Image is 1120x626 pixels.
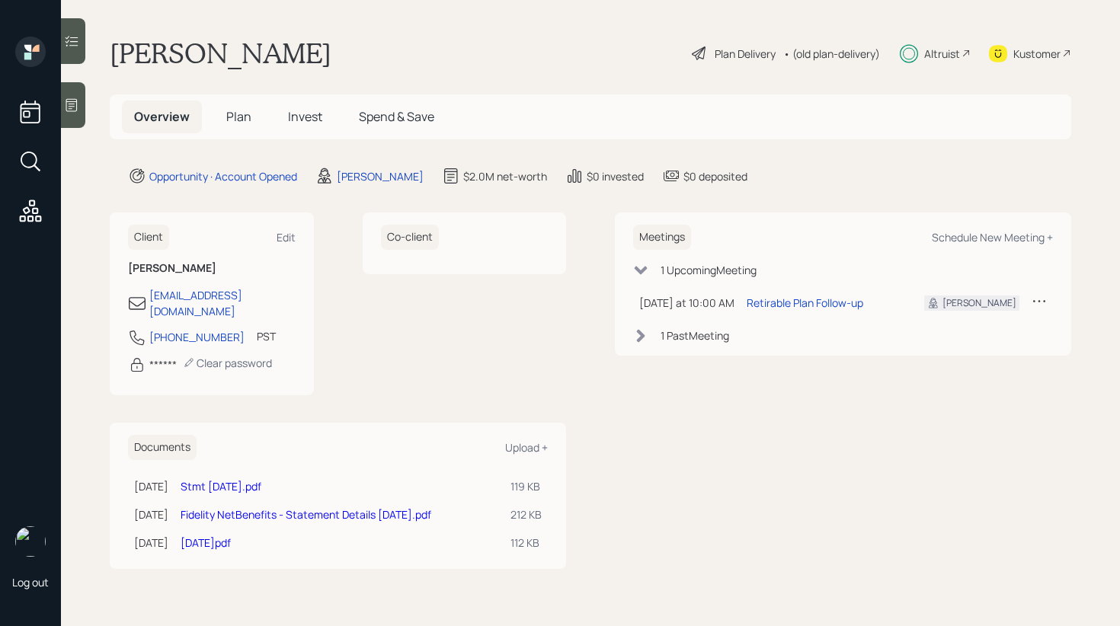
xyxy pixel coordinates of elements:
div: [DATE] at 10:00 AM [639,295,734,311]
div: Log out [12,575,49,589]
div: [PHONE_NUMBER] [149,329,245,345]
div: Retirable Plan Follow-up [747,295,863,311]
span: Invest [288,108,322,125]
h6: Meetings [633,225,691,250]
div: 1 Past Meeting [661,327,729,343]
h1: [PERSON_NAME] [110,37,331,70]
h6: [PERSON_NAME] [128,262,296,275]
h6: Co-client [381,225,439,250]
div: 212 KB [510,506,542,522]
div: [DATE] [134,535,168,551]
div: Kustomer [1013,46,1061,62]
div: • (old plan-delivery) [783,46,880,62]
div: Altruist [924,46,960,62]
div: 112 KB [510,535,542,551]
div: $0 invested [587,168,644,184]
div: [EMAIL_ADDRESS][DOMAIN_NAME] [149,287,296,319]
div: [DATE] [134,478,168,494]
a: Stmt [DATE].pdf [181,479,261,493]
div: Edit [277,230,296,244]
div: Schedule New Meeting + [932,230,1053,244]
div: Plan Delivery [715,46,776,62]
div: 1 Upcoming Meeting [661,262,757,278]
img: retirable_logo.png [15,526,46,557]
span: Overview [134,108,190,125]
div: 119 KB [510,478,542,494]
div: Opportunity · Account Opened [149,168,297,184]
span: Spend & Save [359,108,434,125]
div: [DATE] [134,506,168,522]
a: Fidelity NetBenefits - Statement Details [DATE].pdf [181,507,431,522]
h6: Documents [128,435,197,460]
div: Upload + [505,440,548,455]
div: Clear password [183,356,272,370]
div: $0 deposited [683,168,747,184]
span: Plan [226,108,251,125]
a: [DATE]pdf [181,535,231,550]
h6: Client [128,225,169,250]
div: $2.0M net-worth [463,168,547,184]
div: [PERSON_NAME] [942,296,1016,310]
div: [PERSON_NAME] [337,168,424,184]
div: PST [257,328,276,344]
